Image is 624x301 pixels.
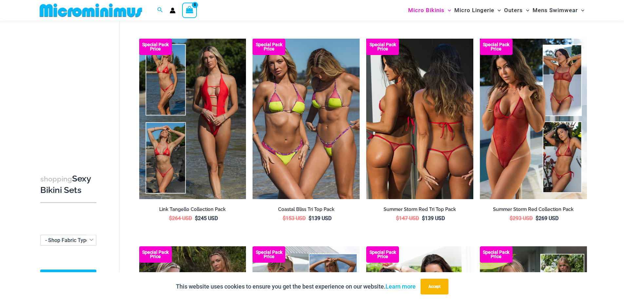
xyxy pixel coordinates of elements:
[578,2,584,19] span: Menu Toggle
[510,215,533,221] bdi: 293 USD
[366,39,473,199] img: Summer Storm Red Tri Top Pack B
[366,206,473,215] a: Summer Storm Red Tri Top Pack
[139,39,246,199] img: Collection Pack
[480,250,513,259] b: Special Pack Price
[40,175,72,183] span: shopping
[480,206,587,215] a: Summer Storm Red Collection Pack
[366,39,473,199] a: Summer Storm Red Tri Top Pack F Summer Storm Red Tri Top Pack BSummer Storm Red Tri Top Pack B
[453,2,502,19] a: Micro LingerieMenu ToggleMenu Toggle
[37,3,145,18] img: MM SHOP LOGO FLAT
[523,2,529,19] span: Menu Toggle
[386,283,416,290] a: Learn more
[454,2,494,19] span: Micro Lingerie
[45,237,89,243] span: - Shop Fabric Type
[169,215,172,221] span: $
[309,215,331,221] bdi: 139 USD
[176,282,416,292] p: This website uses cookies to ensure you get the best experience on our website.
[40,270,96,294] a: [DEMOGRAPHIC_DATA] Sizing Guide
[396,215,399,221] span: $
[396,215,419,221] bdi: 147 USD
[480,206,587,213] h2: Summer Storm Red Collection Pack
[407,2,453,19] a: Micro BikinisMenu ToggleMenu Toggle
[139,43,172,51] b: Special Pack Price
[283,215,286,221] span: $
[504,2,523,19] span: Outers
[253,206,360,213] h2: Coastal Bliss Tri Top Pack
[536,215,539,221] span: $
[366,43,399,51] b: Special Pack Price
[139,39,246,199] a: Collection Pack Collection Pack BCollection Pack B
[444,2,451,19] span: Menu Toggle
[421,279,448,294] button: Accept
[170,8,176,13] a: Account icon link
[253,43,285,51] b: Special Pack Price
[510,215,513,221] span: $
[480,39,587,199] img: Summer Storm Red Collection Pack F
[40,22,99,153] iframe: TrustedSite Certified
[139,206,246,213] h2: Link Tangello Collection Pack
[536,215,558,221] bdi: 269 USD
[408,2,444,19] span: Micro Bikinis
[309,215,312,221] span: $
[195,215,198,221] span: $
[494,2,501,19] span: Menu Toggle
[195,215,218,221] bdi: 245 USD
[422,215,425,221] span: $
[139,206,246,215] a: Link Tangello Collection Pack
[533,2,578,19] span: Mens Swimwear
[40,235,96,246] span: - Shop Fabric Type
[422,215,445,221] bdi: 139 USD
[406,1,587,20] nav: Site Navigation
[157,6,163,14] a: Search icon link
[480,43,513,51] b: Special Pack Price
[366,206,473,213] h2: Summer Storm Red Tri Top Pack
[182,3,197,18] a: View Shopping Cart, empty
[366,250,399,259] b: Special Pack Price
[253,250,285,259] b: Special Pack Price
[253,39,360,199] a: Coastal Bliss Leopard Sunset Tri Top Pack Coastal Bliss Leopard Sunset Tri Top Pack BCoastal Blis...
[139,250,172,259] b: Special Pack Price
[253,206,360,215] a: Coastal Bliss Tri Top Pack
[480,39,587,199] a: Summer Storm Red Collection Pack F Summer Storm Red Collection Pack BSummer Storm Red Collection ...
[531,2,586,19] a: Mens SwimwearMenu ToggleMenu Toggle
[169,215,192,221] bdi: 264 USD
[40,173,96,196] h3: Sexy Bikini Sets
[253,39,360,199] img: Coastal Bliss Leopard Sunset Tri Top Pack
[502,2,531,19] a: OutersMenu ToggleMenu Toggle
[283,215,306,221] bdi: 153 USD
[41,235,96,245] span: - Shop Fabric Type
